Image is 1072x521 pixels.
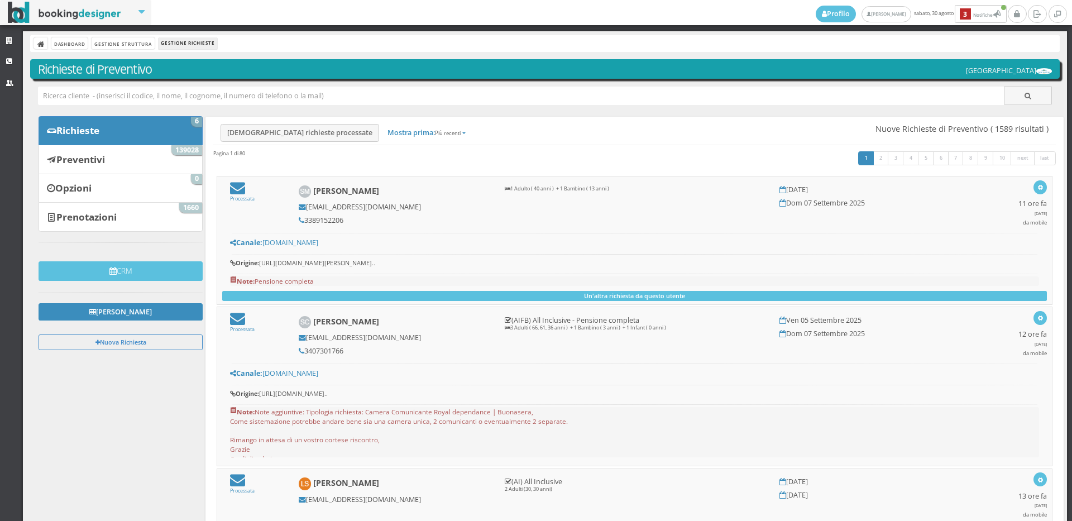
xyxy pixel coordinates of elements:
[213,150,245,157] h45: Pagina 1 di 80
[505,486,764,493] p: 2 Adulti (30, 30 anni)
[56,211,117,223] b: Prenotazioni
[779,329,970,338] h5: Dom 07 Settembre 2025
[191,117,202,127] span: 6
[230,390,1040,398] h6: [URL][DOMAIN_NAME]..
[230,188,255,202] a: Processata
[1018,492,1047,518] h5: 13 ore fa
[779,185,970,194] h5: [DATE]
[978,151,994,166] a: 9
[39,202,203,231] a: Prenotazioni 1660
[299,216,490,224] h5: 3389152206
[1023,350,1047,357] small: da mobile
[1023,219,1047,226] small: da mobile
[960,8,971,20] b: 3
[1035,503,1047,508] span: [DATE]
[955,5,1007,23] button: 3Notifiche
[38,87,1004,105] input: Ricerca cliente - (inserisci il codice, il nome, il cognome, il numero di telefono o la mail)
[1018,330,1047,356] h5: 12 ore fa
[873,151,889,166] a: 2
[875,124,1049,133] span: Nuove Richieste di Preventivo ( 1589 risultati )
[221,124,379,142] a: [DEMOGRAPHIC_DATA] richieste processate
[505,324,764,332] p: 3 Adulti ( 66, 61, 36 anni ) + 1 Bambino ( 3 anni ) + 1 Infant ( 0 anni )
[56,124,99,137] b: Richieste
[816,6,856,22] a: Profilo
[1034,151,1056,166] a: last
[779,477,970,486] h5: [DATE]
[313,316,379,327] b: [PERSON_NAME]
[92,37,154,49] a: Gestione Struttura
[888,151,904,166] a: 3
[313,185,379,196] b: [PERSON_NAME]
[39,303,203,320] a: [PERSON_NAME]
[299,185,312,198] img: Sonia Mantovani
[230,276,255,285] b: Note:
[230,260,1040,267] h6: [URL][DOMAIN_NAME][PERSON_NAME]..
[230,389,259,398] b: Origine:
[299,203,490,211] h5: [EMAIL_ADDRESS][DOMAIN_NAME]
[299,316,312,329] img: Serena Chignola
[933,151,949,166] a: 6
[1018,199,1047,226] h5: 11 ore fa
[779,316,970,324] h5: Ven 05 Settembre 2025
[230,259,259,267] b: Origine:
[39,174,203,203] a: Opzioni 0
[38,62,1052,77] h3: Richieste di Preventivo
[299,477,312,490] img: Loredana Sarteur
[171,145,202,155] span: 139028
[39,334,203,350] button: Nuova Richiesta
[39,145,203,174] a: Preventivi 139028
[191,174,202,184] span: 0
[505,316,764,324] h5: (AIFB) All Inclusive - Pensione completa
[963,151,979,166] a: 8
[8,2,121,23] img: BookingDesigner.com
[55,181,92,194] b: Opzioni
[222,291,1047,301] button: Un'altra richiesta da questo utente
[1035,341,1047,347] span: [DATE]
[918,151,934,166] a: 5
[313,477,379,488] b: [PERSON_NAME]
[230,369,1040,377] h5: [DOMAIN_NAME]
[948,151,964,166] a: 7
[966,66,1052,75] h5: [GEOGRAPHIC_DATA]
[230,407,255,416] b: Note:
[858,151,874,166] a: 1
[816,5,1008,23] span: sabato, 30 agosto
[230,238,1040,247] h5: [DOMAIN_NAME]
[993,151,1012,166] a: 10
[230,238,262,247] b: Canale:
[230,369,262,378] b: Canale:
[1036,68,1052,74] img: ea773b7e7d3611ed9c9d0608f5526cb6.png
[862,6,911,22] a: [PERSON_NAME]
[1011,151,1035,166] a: next
[230,276,1040,286] pre: Pensione completa
[179,203,202,213] span: 1660
[435,130,461,137] small: Più recenti
[39,261,203,281] button: CRM
[779,199,970,207] h5: Dom 07 Settembre 2025
[381,125,472,141] a: Mostra prima:
[230,407,1040,457] pre: Note aggiuntive: Tipologia richiesta: Camera Comunicante Royal dependance | Buonasera, Come siste...
[1035,211,1047,216] span: [DATE]
[159,37,217,50] li: Gestione Richieste
[903,151,919,166] a: 4
[230,318,255,333] a: Processata
[779,491,970,499] h5: [DATE]
[299,347,490,355] h5: 3407301766
[299,333,490,342] h5: [EMAIL_ADDRESS][DOMAIN_NAME]
[505,185,764,193] p: 1 Adulto ( 40 anni ) + 1 Bambino ( 13 anni )
[39,116,203,145] a: Richieste 6
[230,480,255,494] a: Processata
[299,495,490,504] h5: [EMAIL_ADDRESS][DOMAIN_NAME]
[56,153,105,166] b: Preventivi
[1023,511,1047,518] small: da mobile
[505,477,764,486] h5: (AI) All Inclusive
[51,37,88,49] a: Dashboard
